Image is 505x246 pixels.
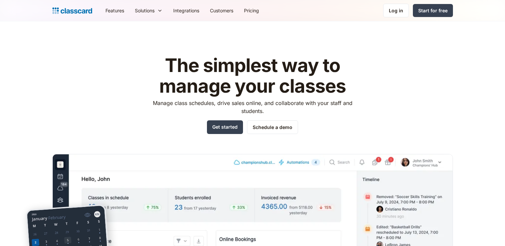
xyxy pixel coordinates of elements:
a: Integrations [168,3,205,18]
a: Customers [205,3,239,18]
a: Get started [207,120,243,134]
a: Log in [383,4,409,17]
div: Solutions [135,7,155,14]
div: Log in [389,7,403,14]
a: Schedule a demo [247,120,298,134]
div: Start for free [418,7,448,14]
a: home [52,6,92,15]
a: Pricing [239,3,264,18]
a: Features [100,3,130,18]
a: Start for free [413,4,453,17]
p: Manage class schedules, drive sales online, and collaborate with your staff and students. [147,99,358,115]
h1: The simplest way to manage your classes [147,55,358,96]
div: Solutions [130,3,168,18]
